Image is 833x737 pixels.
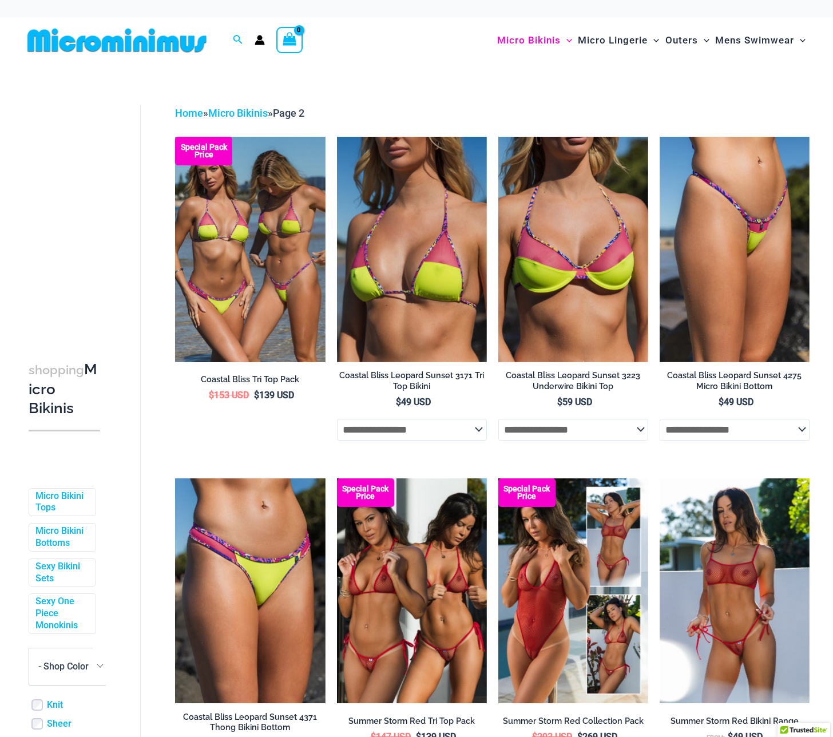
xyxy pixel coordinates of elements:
a: Micro Bikinis [208,107,268,119]
a: Coastal Bliss Leopard Sunset 3223 Underwire Bikini Top [498,370,648,396]
bdi: 49 USD [719,397,753,407]
span: $ [254,390,259,401]
a: Sexy Bikini Sets [35,561,87,585]
a: Sheer [47,718,72,730]
h2: Summer Storm Red Tri Top Pack [337,716,487,727]
a: Account icon link [255,35,265,45]
iframe: TrustedSite Certified [29,96,132,324]
a: Knit [47,699,63,711]
h2: Summer Storm Red Bikini Range [660,716,810,727]
img: Summer Storm Red Tri Top Pack F [337,478,487,703]
span: Menu Toggle [794,26,806,55]
a: Summer Storm Red 332 Crop Top 449 Thong 02Summer Storm Red 332 Crop Top 449 Thong 03Summer Storm ... [660,478,810,703]
img: Coastal Bliss Leopard Sunset 3223 Underwire Top 01 [498,137,648,362]
nav: Site Navigation [493,21,810,60]
span: Micro Bikinis [497,26,561,55]
h2: Summer Storm Red Collection Pack [498,716,648,727]
a: Summer Storm Red Collection Pack [498,716,648,731]
h2: Coastal Bliss Tri Top Pack [175,374,325,385]
a: Micro BikinisMenu ToggleMenu Toggle [494,23,575,58]
span: - Shop Color [38,661,89,672]
h2: Coastal Bliss Leopard Sunset 4371 Thong Bikini Bottom [175,712,325,733]
span: shopping [29,363,84,377]
h2: Coastal Bliss Leopard Sunset 4275 Micro Bikini Bottom [660,370,810,391]
a: Summer Storm Red Collection Pack F Summer Storm Red Collection Pack BSummer Storm Red Collection ... [498,478,648,703]
bdi: 153 USD [209,390,249,401]
a: Coastal Bliss Leopard Sunset 3223 Underwire Top 01Coastal Bliss Leopard Sunset 3223 Underwire Top... [498,137,648,362]
span: Menu Toggle [698,26,709,55]
a: Coastal Bliss Leopard Sunset Tri Top Pack Coastal Bliss Leopard Sunset Tri Top Pack BCoastal Blis... [175,137,325,362]
bdi: 59 USD [557,397,592,407]
bdi: 139 USD [254,390,294,401]
span: - Shop Color [29,648,108,685]
span: - Shop Color [29,648,109,686]
a: Coastal Bliss Leopard Sunset 3171 Tri Top Bikini [337,370,487,396]
span: Outers [665,26,698,55]
img: Coastal Bliss Leopard Sunset 4275 Micro Bikini 01 [660,137,810,362]
span: $ [719,397,724,407]
a: Micro Bikini Bottoms [35,525,87,549]
b: Special Pack Price [498,485,556,500]
a: Coastal Bliss Leopard Sunset 3171 Tri Top 01Coastal Bliss Leopard Sunset 3171 Tri Top 4371 Thong ... [337,137,487,362]
img: Coastal Bliss Leopard Sunset 3171 Tri Top 01 [337,137,487,362]
a: Home [175,107,203,119]
img: Summer Storm Red 332 Crop Top 449 Thong 02 [660,478,810,703]
a: Search icon link [233,33,243,47]
a: Micro LingerieMenu ToggleMenu Toggle [575,23,662,58]
img: Coastal Bliss Leopard Sunset Thong Bikini 03 [175,478,325,703]
img: Coastal Bliss Leopard Sunset Tri Top Pack [175,137,325,362]
a: Sexy One Piece Monokinis [35,596,87,631]
a: Coastal Bliss Leopard Sunset 4275 Micro Bikini Bottom [660,370,810,396]
span: Mens Swimwear [715,26,794,55]
a: OutersMenu ToggleMenu Toggle [663,23,712,58]
bdi: 49 USD [396,397,431,407]
a: Micro Bikini Tops [35,490,87,514]
img: Summer Storm Red Collection Pack F [498,478,648,703]
a: Coastal Bliss Leopard Sunset Thong Bikini 03Coastal Bliss Leopard Sunset 4371 Thong Bikini 02Coas... [175,478,325,703]
span: Menu Toggle [648,26,659,55]
h2: Coastal Bliss Leopard Sunset 3171 Tri Top Bikini [337,370,487,391]
h3: Micro Bikinis [29,360,100,418]
a: Summer Storm Red Tri Top Pack [337,716,487,731]
img: MM SHOP LOGO FLAT [23,27,211,53]
span: $ [396,397,401,407]
a: Mens SwimwearMenu ToggleMenu Toggle [712,23,808,58]
a: View Shopping Cart, empty [276,27,303,53]
h2: Coastal Bliss Leopard Sunset 3223 Underwire Bikini Top [498,370,648,391]
a: Coastal Bliss Leopard Sunset 4275 Micro Bikini 01Coastal Bliss Leopard Sunset 4275 Micro Bikini 0... [660,137,810,362]
a: Summer Storm Red Tri Top Pack F Summer Storm Red Tri Top Pack BSummer Storm Red Tri Top Pack B [337,478,487,703]
span: $ [557,397,562,407]
span: Micro Lingerie [578,26,648,55]
b: Special Pack Price [175,144,232,159]
a: Summer Storm Red Bikini Range [660,716,810,731]
a: Coastal Bliss Tri Top Pack [175,374,325,389]
b: Special Pack Price [337,485,394,500]
span: Menu Toggle [561,26,572,55]
span: $ [209,390,214,401]
span: » » [175,107,304,119]
span: Page 2 [273,107,304,119]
